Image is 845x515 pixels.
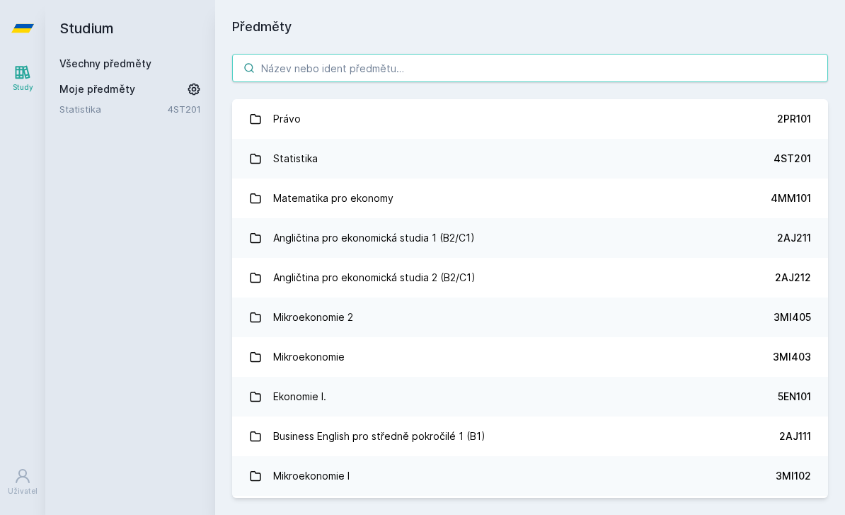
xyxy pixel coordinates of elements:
div: 5EN101 [778,390,811,404]
a: Mikroekonomie 3MI403 [232,337,828,377]
div: Mikroekonomie [273,343,345,371]
div: 4MM101 [771,191,811,205]
div: 2AJ212 [775,271,811,285]
div: 2AJ211 [777,231,811,245]
a: Všechny předměty [59,57,151,69]
div: Business English pro středně pokročilé 1 (B1) [273,422,485,451]
div: Mikroekonomie I [273,462,350,490]
div: 3MI405 [774,310,811,324]
a: Angličtina pro ekonomická studia 2 (B2/C1) 2AJ212 [232,258,828,298]
a: Business English pro středně pokročilé 1 (B1) 2AJ111 [232,417,828,456]
div: 3MI102 [776,469,811,483]
div: Uživatel [8,486,38,497]
div: Study [13,82,33,93]
div: 3MI403 [773,350,811,364]
div: Právo [273,105,301,133]
div: Matematika pro ekonomy [273,184,393,213]
a: Study [3,57,42,100]
a: Ekonomie I. 5EN101 [232,377,828,417]
div: Ekonomie I. [273,383,326,411]
div: Angličtina pro ekonomická studia 1 (B2/C1) [273,224,475,252]
a: Statistika [59,102,168,116]
div: 2AJ111 [779,429,811,443]
div: Statistika [273,145,318,173]
a: Uživatel [3,460,42,504]
a: Mikroekonomie I 3MI102 [232,456,828,496]
div: Mikroekonomie 2 [273,303,353,332]
div: 2PR101 [777,112,811,126]
a: Angličtina pro ekonomická studia 1 (B2/C1) 2AJ211 [232,218,828,258]
a: Právo 2PR101 [232,99,828,139]
input: Název nebo ident předmětu… [232,54,828,82]
a: Mikroekonomie 2 3MI405 [232,298,828,337]
a: Matematika pro ekonomy 4MM101 [232,179,828,218]
h1: Předměty [232,17,828,37]
span: Moje předměty [59,82,135,96]
a: 4ST201 [168,103,201,115]
a: Statistika 4ST201 [232,139,828,179]
div: Angličtina pro ekonomická studia 2 (B2/C1) [273,264,476,292]
div: 4ST201 [774,152,811,166]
